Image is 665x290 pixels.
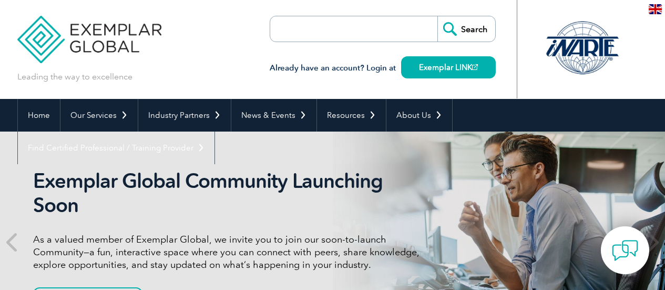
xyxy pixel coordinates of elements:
h2: Exemplar Global Community Launching Soon [33,169,427,217]
a: Find Certified Professional / Training Provider [18,132,214,164]
a: Home [18,99,60,132]
a: About Us [386,99,452,132]
a: Our Services [60,99,138,132]
a: Resources [317,99,386,132]
img: contact-chat.png [612,237,638,264]
p: As a valued member of Exemplar Global, we invite you to join our soon-to-launch Community—a fun, ... [33,233,427,271]
a: Exemplar LINK [401,56,496,78]
h3: Already have an account? Login at [270,62,496,75]
img: en [649,4,662,14]
input: Search [437,16,495,42]
a: News & Events [231,99,316,132]
p: Leading the way to excellence [17,71,132,83]
img: open_square.png [472,64,478,70]
a: Industry Partners [138,99,231,132]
